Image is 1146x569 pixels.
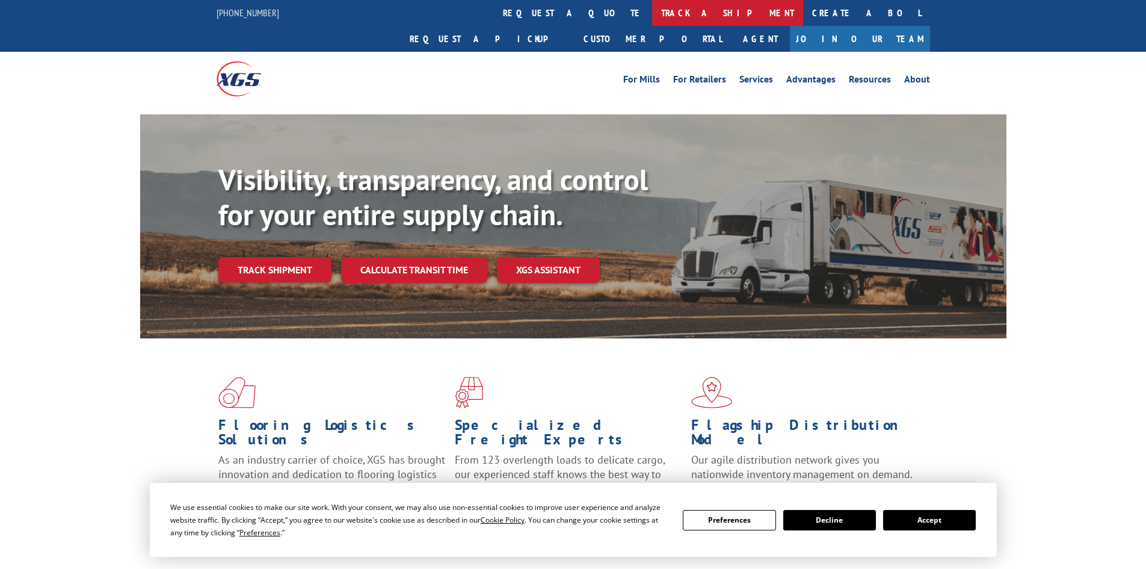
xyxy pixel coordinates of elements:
a: For Mills [623,75,660,88]
a: For Retailers [673,75,726,88]
a: Track shipment [218,257,331,282]
a: Advantages [786,75,836,88]
img: xgs-icon-flagship-distribution-model-red [691,377,733,408]
a: Calculate transit time [341,257,487,283]
a: Resources [849,75,891,88]
span: As an industry carrier of choice, XGS has brought innovation and dedication to flooring logistics... [218,453,445,496]
a: [PHONE_NUMBER] [217,7,279,19]
img: xgs-icon-focused-on-flooring-red [455,377,483,408]
button: Decline [783,510,876,530]
span: Preferences [239,527,280,538]
a: Services [739,75,773,88]
h1: Specialized Freight Experts [455,418,682,453]
button: Accept [883,510,976,530]
p: From 123 overlength loads to delicate cargo, our experienced staff knows the best way to move you... [455,453,682,506]
a: XGS ASSISTANT [497,257,600,283]
div: Cookie Consent Prompt [150,483,997,557]
a: Join Our Team [790,26,930,52]
button: Preferences [683,510,775,530]
a: Request a pickup [401,26,575,52]
h1: Flooring Logistics Solutions [218,418,446,453]
span: Cookie Policy [481,515,525,525]
span: Our agile distribution network gives you nationwide inventory management on demand. [691,453,913,481]
img: xgs-icon-total-supply-chain-intelligence-red [218,377,256,408]
a: Agent [731,26,790,52]
div: We use essential cookies to make our site work. With your consent, we may also use non-essential ... [170,501,668,539]
a: Customer Portal [575,26,731,52]
a: About [904,75,930,88]
b: Visibility, transparency, and control for your entire supply chain. [218,161,648,233]
h1: Flagship Distribution Model [691,418,919,453]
